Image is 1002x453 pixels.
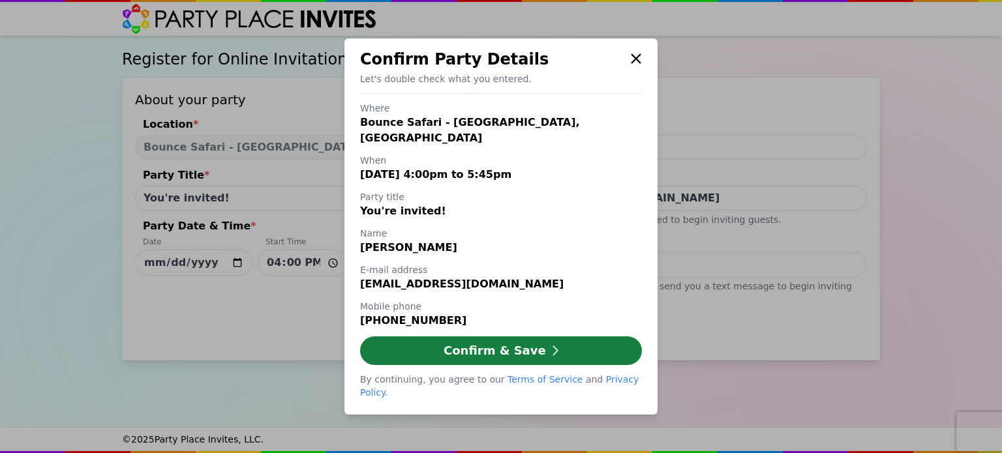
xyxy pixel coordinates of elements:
[360,203,642,219] div: You're invited!
[360,240,642,256] div: [PERSON_NAME]
[360,336,642,365] button: Confirm & Save
[360,154,642,167] h3: When
[360,72,642,85] p: Let's double check what you entered.
[360,313,642,329] div: [PHONE_NUMBER]
[360,300,642,313] h3: Mobile phone
[360,102,642,115] h3: Where
[360,115,642,146] div: Bounce Safari - [GEOGRAPHIC_DATA], [GEOGRAPHIC_DATA]
[360,276,642,292] div: [EMAIL_ADDRESS][DOMAIN_NAME]
[360,227,642,240] h3: Name
[360,49,625,70] div: Confirm Party Details
[360,263,642,276] h3: E-mail address
[360,167,642,183] div: [DATE] 4:00pm to 5:45pm
[360,190,642,203] h3: Party title
[360,373,642,399] div: By continuing, you agree to our and .
[508,374,583,385] a: Terms of Service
